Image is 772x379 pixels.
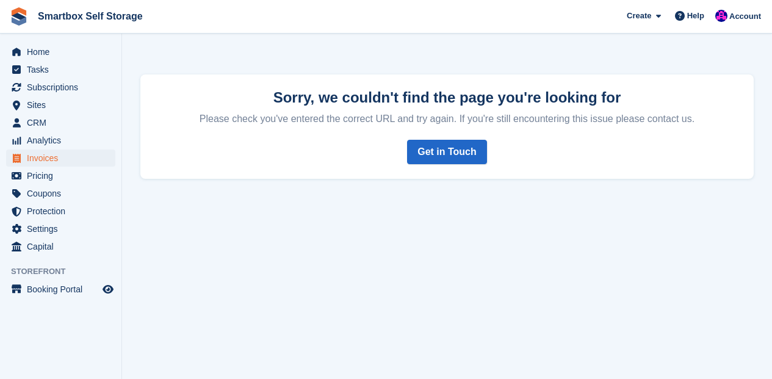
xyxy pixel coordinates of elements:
[10,7,28,26] img: stora-icon-8386f47178a22dfd0bd8f6a31ec36ba5ce8667c1dd55bd0f319d3a0aa187defe.svg
[27,167,100,184] span: Pricing
[33,6,148,26] a: Smartbox Self Storage
[27,220,100,237] span: Settings
[6,167,115,184] a: menu
[6,43,115,60] a: menu
[27,114,100,131] span: CRM
[11,265,121,278] span: Storefront
[715,10,727,22] img: Sam Austin
[27,61,100,78] span: Tasks
[27,281,100,298] span: Booking Portal
[101,282,115,297] a: Preview store
[6,238,115,255] a: menu
[6,61,115,78] a: menu
[6,281,115,298] a: menu
[6,220,115,237] a: menu
[6,203,115,220] a: menu
[6,150,115,167] a: menu
[27,79,100,96] span: Subscriptions
[27,150,100,167] span: Invoices
[27,43,100,60] span: Home
[155,108,739,125] p: Please check you've entered the correct URL and try again. If you're still encountering this issu...
[6,79,115,96] a: menu
[155,89,739,106] h2: Sorry, we couldn't find the page you're looking for
[6,114,115,131] a: menu
[27,185,100,202] span: Coupons
[687,10,704,22] span: Help
[27,238,100,255] span: Capital
[407,140,487,164] a: Get in Touch
[729,10,761,23] span: Account
[6,132,115,149] a: menu
[27,203,100,220] span: Protection
[27,96,100,114] span: Sites
[627,10,651,22] span: Create
[27,132,100,149] span: Analytics
[6,185,115,202] a: menu
[6,96,115,114] a: menu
